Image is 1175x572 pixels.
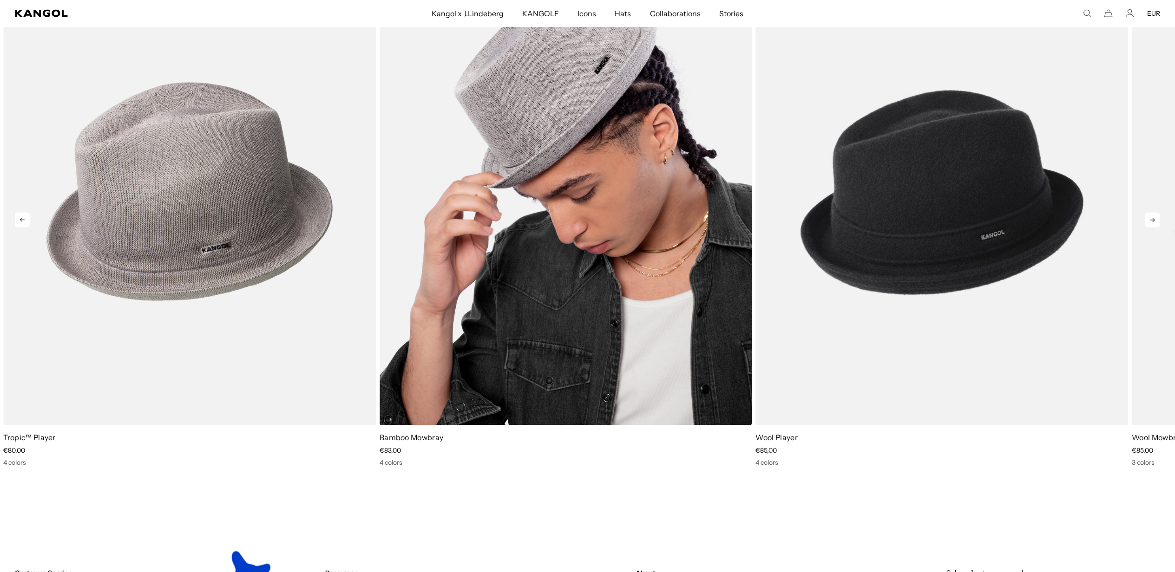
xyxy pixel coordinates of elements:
span: €83,00 [380,447,401,455]
div: 4 colors [3,459,376,467]
div: 4 colors [756,459,1129,467]
span: €85,00 [1132,447,1153,455]
span: €80,00 [3,447,25,455]
summary: Search here [1083,9,1091,18]
span: €85,00 [756,447,777,455]
button: EUR [1147,9,1160,18]
a: Kangol [15,10,286,17]
a: Bamboo Mowbray [380,433,443,442]
button: Cart [1104,9,1113,18]
a: Tropic™ Player [3,433,55,442]
a: Wool Player [756,433,798,442]
a: Account [1126,9,1134,18]
div: 4 colors [380,459,752,467]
